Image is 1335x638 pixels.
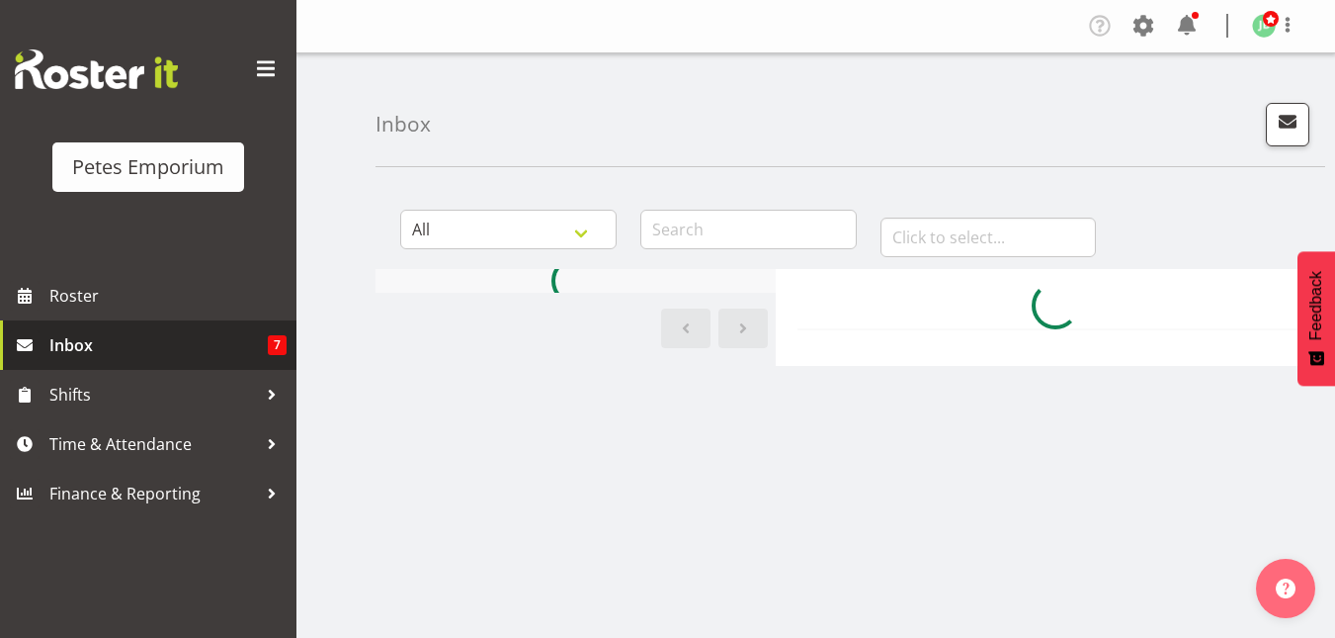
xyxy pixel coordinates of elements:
span: Shifts [49,380,257,410]
h4: Inbox [375,113,431,136]
a: Next page [718,309,768,348]
span: Feedback [1307,271,1325,340]
a: Previous page [661,309,710,348]
span: Inbox [49,330,268,360]
span: Roster [49,281,287,311]
input: Click to select... [880,218,1097,257]
span: Finance & Reporting [49,479,257,508]
button: Feedback - Show survey [1297,251,1335,386]
span: Time & Attendance [49,429,257,459]
span: 7 [268,335,287,355]
img: help-xxl-2.png [1276,579,1295,598]
img: jodine-bunn132.jpg [1252,14,1276,38]
input: Search [640,210,857,249]
img: Rosterit website logo [15,49,178,89]
div: Petes Emporium [72,152,224,182]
